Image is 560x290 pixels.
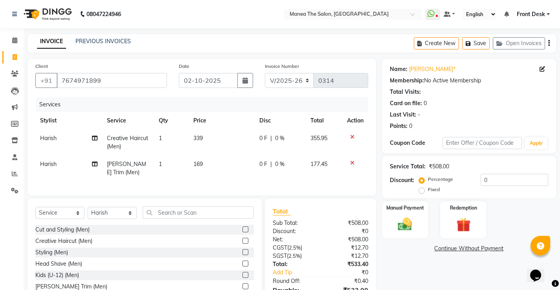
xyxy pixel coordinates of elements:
[288,253,300,259] span: 2.5%
[320,260,374,268] div: ₹533.40
[428,176,453,183] label: Percentage
[267,227,320,235] div: Discount:
[35,73,57,88] button: +91
[275,160,285,168] span: 0 %
[390,88,421,96] div: Total Visits:
[429,162,449,171] div: ₹508.00
[390,77,548,85] div: No Active Membership
[386,204,424,212] label: Manual Payment
[424,99,427,108] div: 0
[143,206,254,219] input: Search or Scan
[40,135,57,142] span: Harish
[107,161,146,176] span: [PERSON_NAME] Trim (Men)
[35,248,68,257] div: Styling (Men)
[107,135,148,150] span: Creative Haircut (Men)
[267,268,329,277] a: Add Tip
[273,244,287,251] span: CGST
[384,244,554,253] a: Continue Without Payment
[189,112,254,129] th: Price
[409,65,455,73] a: [PERSON_NAME]*
[390,111,416,119] div: Last Visit:
[35,260,82,268] div: Head Shave (Men)
[320,252,374,260] div: ₹12.70
[86,3,121,25] b: 08047224946
[36,97,374,112] div: Services
[320,219,374,227] div: ₹508.00
[35,112,102,129] th: Stylist
[517,10,545,18] span: Front Desk
[320,235,374,244] div: ₹508.00
[40,161,57,168] span: Harish
[193,135,203,142] span: 339
[390,162,426,171] div: Service Total:
[450,204,477,212] label: Redemption
[342,112,368,129] th: Action
[267,252,320,260] div: ( )
[259,160,267,168] span: 0 F
[35,271,79,279] div: Kids (U-12) (Men)
[179,63,189,70] label: Date
[57,73,167,88] input: Search by Name/Mobile/Email/Code
[159,135,162,142] span: 1
[418,111,420,119] div: -
[37,35,66,49] a: INVOICE
[310,135,327,142] span: 355.95
[527,259,552,282] iframe: chat widget
[270,134,272,142] span: |
[270,160,272,168] span: |
[442,137,522,149] input: Enter Offer / Coupon Code
[462,37,490,49] button: Save
[390,65,408,73] div: Name:
[20,3,74,25] img: logo
[414,37,459,49] button: Create New
[154,112,189,129] th: Qty
[267,219,320,227] div: Sub Total:
[255,112,306,129] th: Disc
[193,161,203,168] span: 169
[289,244,301,251] span: 2.5%
[259,134,267,142] span: 0 F
[320,244,374,252] div: ₹12.70
[493,37,545,49] button: Open Invoices
[320,277,374,285] div: ₹0.40
[275,134,285,142] span: 0 %
[273,252,287,259] span: SGST
[310,161,327,168] span: 177.45
[102,112,154,129] th: Service
[320,227,374,235] div: ₹0
[390,139,442,147] div: Coupon Code
[35,63,48,70] label: Client
[390,176,414,184] div: Discount:
[273,207,291,215] span: Total
[159,161,162,168] span: 1
[390,77,424,85] div: Membership:
[390,122,408,130] div: Points:
[452,216,475,234] img: _gift.svg
[393,216,417,233] img: _cash.svg
[265,63,299,70] label: Invoice Number
[390,99,422,108] div: Card on file:
[267,277,320,285] div: Round Off:
[75,38,131,45] a: PREVIOUS INVOICES
[267,260,320,268] div: Total:
[35,226,90,234] div: Cut and Styling (Men)
[267,244,320,252] div: ( )
[306,112,342,129] th: Total
[267,235,320,244] div: Net:
[35,237,92,245] div: Creative Haircut (Men)
[409,122,412,130] div: 0
[428,186,440,193] label: Fixed
[329,268,374,277] div: ₹0
[525,137,547,149] button: Apply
